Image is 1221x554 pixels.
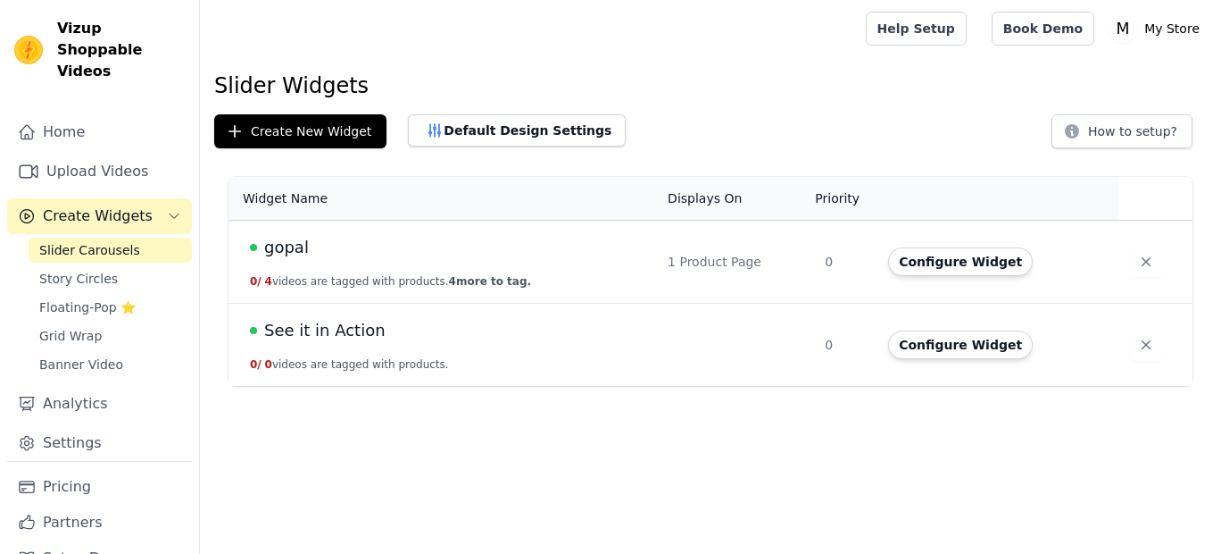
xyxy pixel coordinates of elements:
button: Configure Widget [888,331,1033,359]
a: Slider Carousels [29,238,192,263]
a: Help Setup [866,12,967,46]
span: 4 [265,275,272,288]
button: 0/ 0videos are tagged with products. [250,357,449,372]
button: Create Widgets [7,198,192,234]
span: 0 / [250,358,262,371]
button: Delete widget [1130,329,1162,361]
a: Story Circles [29,266,192,291]
span: Banner Video [39,356,123,374]
a: Home [7,114,192,150]
th: Displays On [657,177,814,221]
button: Default Design Settings [408,114,626,147]
div: 1 Product Page [668,253,803,271]
h1: Slider Widgets [214,71,1207,100]
a: Banner Video [29,352,192,377]
span: 0 / [250,275,262,288]
span: 4 more to tag. [449,275,531,288]
span: Floating-Pop ⭐ [39,298,136,316]
button: Configure Widget [888,248,1033,276]
a: Analytics [7,386,192,422]
a: Partners [7,505,192,541]
td: 0 [814,221,877,304]
a: Pricing [7,469,192,505]
a: Upload Videos [7,154,192,189]
span: Live Published [250,327,257,334]
button: Delete widget [1130,246,1162,278]
span: Slider Carousels [39,241,140,259]
th: Widget Name [228,177,657,221]
button: M My Store [1109,13,1207,45]
text: M [1117,20,1130,38]
td: 0 [814,304,877,387]
span: 0 [265,358,272,371]
a: Settings [7,425,192,461]
span: Vizup Shoppable Videos [57,18,185,82]
span: Story Circles [39,270,118,288]
img: Vizup [14,36,43,64]
span: gopal [264,235,309,260]
a: Grid Wrap [29,323,192,348]
span: Live Published [250,244,257,251]
a: How to setup? [1051,127,1192,144]
span: Grid Wrap [39,327,102,345]
a: Book Demo [992,12,1094,46]
p: My Store [1137,13,1207,45]
button: Create New Widget [214,114,386,148]
a: Floating-Pop ⭐ [29,295,192,320]
span: See it in Action [264,318,386,343]
button: 0/ 4videos are tagged with products.4more to tag. [250,274,531,289]
span: Create Widgets [43,206,153,227]
button: How to setup? [1051,114,1192,148]
th: Priority [814,177,877,221]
